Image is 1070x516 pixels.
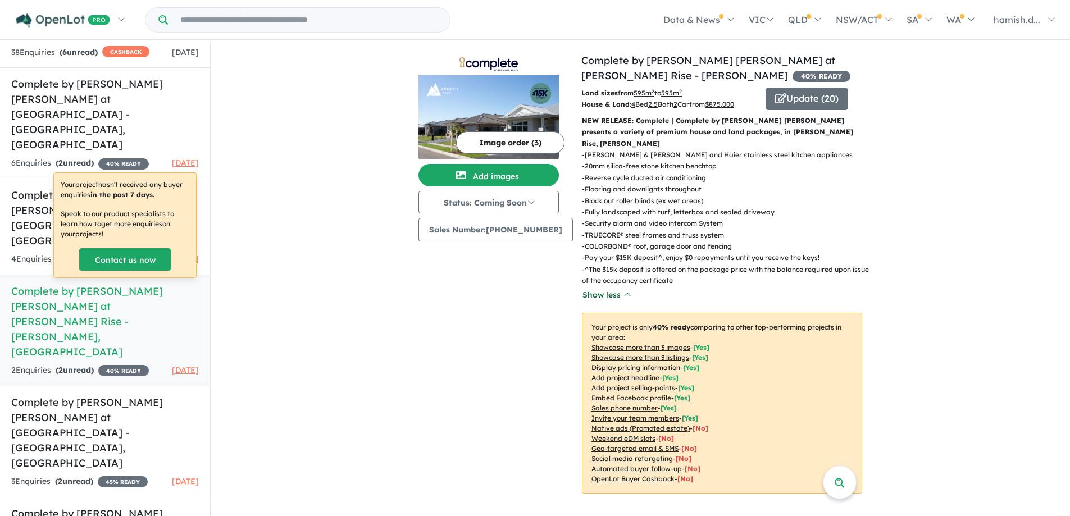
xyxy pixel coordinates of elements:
[56,365,94,375] strong: ( unread)
[55,476,93,486] strong: ( unread)
[591,363,680,372] u: Display pricing information
[693,343,709,351] span: [ Yes ]
[653,323,690,331] b: 40 % ready
[582,184,871,195] p: - Flooring and downlights throughout
[418,218,573,241] button: Sales Number:[PHONE_NUMBER]
[676,454,691,463] span: [No]
[693,424,708,432] span: [No]
[652,88,654,94] sup: 2
[90,190,154,199] b: in the past 7 days.
[591,444,679,453] u: Geo-targeted email & SMS
[591,394,671,402] u: Embed Facebook profile
[172,365,199,375] span: [DATE]
[98,476,148,487] span: 45 % READY
[582,289,630,302] button: Show less
[683,363,699,372] span: [ Yes ]
[581,54,835,82] a: Complete by [PERSON_NAME] [PERSON_NAME] at [PERSON_NAME] Rise - [PERSON_NAME]
[62,47,67,57] span: 6
[418,191,559,213] button: Status: Coming Soon
[58,476,62,486] span: 2
[16,13,110,28] img: Openlot PRO Logo White
[705,100,734,108] u: $ 875,000
[591,343,690,351] u: Showcase more than 3 images
[591,373,659,382] u: Add project headline
[11,475,148,488] div: 3 Enquir ies
[11,188,199,248] h5: Complete by [PERSON_NAME] [PERSON_NAME] at [GEOGRAPHIC_DATA] - Gilead , [GEOGRAPHIC_DATA]
[591,454,673,463] u: Social media retargeting
[582,313,862,494] p: Your project is only comparing to other top-performing projects in your area: - - - - - - - - - -...
[58,365,63,375] span: 2
[61,180,189,200] p: Your project hasn't received any buyer enquiries
[11,46,149,60] div: 38 Enquir ies
[11,76,199,152] h5: Complete by [PERSON_NAME] [PERSON_NAME] at [GEOGRAPHIC_DATA] - [GEOGRAPHIC_DATA] , [GEOGRAPHIC_DATA]
[654,89,682,97] span: to
[172,158,199,168] span: [DATE]
[582,264,871,287] p: - ^The $15k deposit is offered on the package price with the balance required upon issue of the o...
[648,100,658,108] u: 2.5
[685,464,700,473] span: [No]
[582,172,871,184] p: - Reverse cycle ducted air conditioning
[102,46,149,57] span: CASHBACK
[591,474,675,483] u: OpenLot Buyer Cashback
[581,88,757,99] p: from
[661,89,682,97] u: 595 m
[172,476,199,486] span: [DATE]
[418,164,559,186] button: Add images
[582,161,871,172] p: - 20mm silica-free stone kitchen benchtop
[11,284,199,359] h5: Complete by [PERSON_NAME] [PERSON_NAME] at [PERSON_NAME] Rise - [PERSON_NAME] , [GEOGRAPHIC_DATA]
[11,157,149,170] div: 6 Enquir ies
[582,230,871,241] p: - TRUECORE® steel frames and truss system
[582,218,871,229] p: - Security alarm and video intercom System
[678,383,694,392] span: [ Yes ]
[582,195,871,207] p: - Block out roller blinds (ex wet areas)
[692,353,708,362] span: [ Yes ]
[582,115,862,149] p: NEW RELEASE: Complete | Complete by [PERSON_NAME] [PERSON_NAME] presents a variety of premium hou...
[591,353,689,362] u: Showcase more than 3 listings
[681,444,697,453] span: [No]
[58,158,63,168] span: 2
[679,88,682,94] sup: 2
[581,89,618,97] b: Land sizes
[591,383,675,392] u: Add project selling-points
[60,47,98,57] strong: ( unread)
[674,394,690,402] span: [ Yes ]
[423,57,554,71] img: Complete by McDonald Jones at Avery's Rise - Heddon Greta Logo
[11,395,199,471] h5: Complete by [PERSON_NAME] [PERSON_NAME] at [GEOGRAPHIC_DATA] - [GEOGRAPHIC_DATA] , [GEOGRAPHIC_DATA]
[591,464,682,473] u: Automated buyer follow-up
[581,99,757,110] p: Bed Bath Car from
[61,209,189,239] p: Speak to our product specialists to learn how to on your projects !
[682,414,698,422] span: [ Yes ]
[591,434,655,442] u: Weekend eDM slots
[591,414,679,422] u: Invite your team members
[11,364,149,377] div: 2 Enquir ies
[172,47,199,57] span: [DATE]
[591,404,658,412] u: Sales phone number
[56,158,94,168] strong: ( unread)
[658,434,674,442] span: [No]
[170,8,448,32] input: Try estate name, suburb, builder or developer
[677,474,693,483] span: [No]
[994,14,1040,25] span: hamish.d...
[673,100,677,108] u: 2
[582,252,871,263] p: - Pay your $15K deposit^, enjoy $0 repayments until you receive the keys!
[582,207,871,218] p: - Fully landscaped with turf, letterbox and sealed driveway
[591,424,690,432] u: Native ads (Promoted estate)
[418,75,559,159] img: Complete by McDonald Jones at Avery's Rise - Heddon Greta
[631,100,635,108] u: 4
[101,220,162,228] u: get more enquiries
[582,149,871,161] p: - [PERSON_NAME] & [PERSON_NAME] and Haier stainless steel kitchen appliances
[581,100,631,108] b: House & Land:
[661,404,677,412] span: [ Yes ]
[79,248,171,271] a: Contact us now
[456,131,564,154] button: Image order (3)
[766,88,848,110] button: Update (20)
[793,71,850,82] span: 40 % READY
[98,365,149,376] span: 40% READY
[662,373,679,382] span: [ Yes ]
[418,53,559,159] a: Complete by McDonald Jones at Avery's Rise - Heddon Greta LogoComplete by McDonald Jones at Avery...
[582,241,871,252] p: - COLORBOND® roof, garage door and fencing
[634,89,654,97] u: 595 m
[98,158,149,170] span: 40 % READY
[11,253,149,266] div: 4 Enquir ies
